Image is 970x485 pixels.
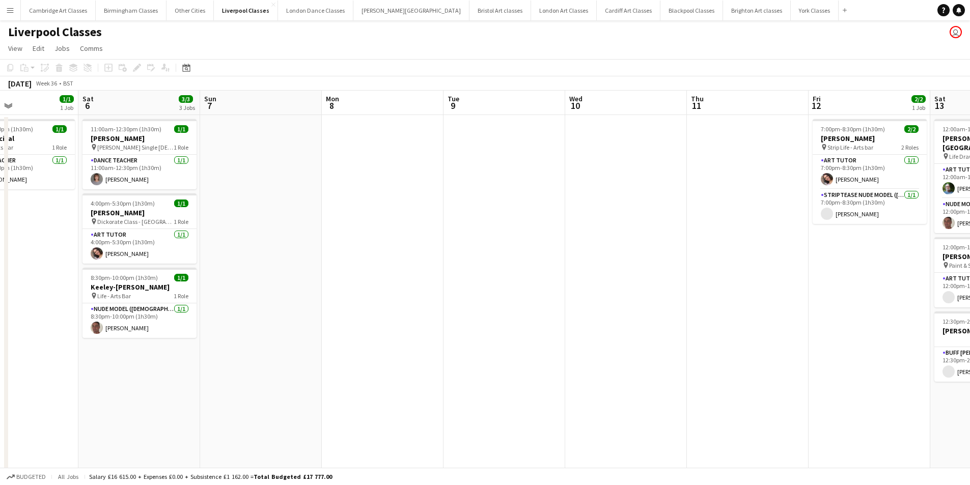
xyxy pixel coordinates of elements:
app-card-role: Art Tutor1/17:00pm-8:30pm (1h30m)[PERSON_NAME] [813,155,927,189]
h3: Keeley-[PERSON_NAME] [82,282,197,292]
button: Bristol Art classes [469,1,531,20]
button: Other Cities [167,1,214,20]
h3: [PERSON_NAME] [82,134,197,143]
app-user-avatar: VOSH Limited [950,26,962,38]
span: 1/1 [174,199,188,207]
span: Jobs [54,44,70,53]
a: Comms [76,42,107,55]
span: All jobs [56,473,80,480]
span: Week 36 [34,79,59,87]
div: BST [63,79,73,87]
span: 7:00pm-8:30pm (1h30m) [821,125,885,133]
span: Sat [934,94,946,103]
app-card-role: Dance Teacher1/111:00am-12:30pm (1h30m)[PERSON_NAME] [82,155,197,189]
button: London Art Classes [531,1,597,20]
span: 13 [933,100,946,111]
h3: [PERSON_NAME] [82,208,197,217]
button: [PERSON_NAME][GEOGRAPHIC_DATA] [353,1,469,20]
span: 2/2 [911,95,926,103]
span: 9 [446,100,459,111]
span: 3/3 [179,95,193,103]
span: 1/1 [60,95,74,103]
span: Fri [813,94,821,103]
div: 1 Job [912,104,925,111]
button: London Dance Classes [278,1,353,20]
button: Brighton Art classes [723,1,791,20]
span: Edit [33,44,44,53]
span: Budgeted [16,473,46,480]
app-job-card: 11:00am-12:30pm (1h30m)1/1[PERSON_NAME] [PERSON_NAME] Single [DEMOGRAPHIC_DATA] Dance Class - Stu... [82,119,197,189]
span: 7 [203,100,216,111]
span: 1/1 [174,274,188,281]
span: Sat [82,94,94,103]
app-job-card: 8:30pm-10:00pm (1h30m)1/1Keeley-[PERSON_NAME] Life - Arts Bar1 RoleNude Model ([DEMOGRAPHIC_DATA]... [82,268,197,338]
span: 1 Role [174,144,188,151]
span: 11:00am-12:30pm (1h30m) [91,125,161,133]
span: Dickorate Class - [GEOGRAPHIC_DATA] - [GEOGRAPHIC_DATA] [97,218,174,225]
a: Jobs [50,42,74,55]
div: Salary £16 615.00 + Expenses £0.00 + Subsistence £1 162.00 = [89,473,332,480]
app-card-role: Striptease Nude Model ([DEMOGRAPHIC_DATA])1/17:00pm-8:30pm (1h30m)[PERSON_NAME] [813,189,927,224]
span: 11 [689,100,704,111]
span: Tue [448,94,459,103]
a: Edit [29,42,48,55]
span: Wed [569,94,583,103]
button: Liverpool Classes [214,1,278,20]
button: York Classes [791,1,839,20]
span: Mon [326,94,339,103]
span: View [8,44,22,53]
button: Blackpool Classes [660,1,723,20]
div: 3 Jobs [179,104,195,111]
span: [PERSON_NAME] Single [DEMOGRAPHIC_DATA] Dance Class - Studio 1 [97,144,174,151]
button: Birmingham Classes [96,1,167,20]
app-card-role: Art Tutor1/14:00pm-5:30pm (1h30m)[PERSON_NAME] [82,229,197,264]
span: 1/1 [174,125,188,133]
span: 1 Role [174,292,188,300]
span: 10 [568,100,583,111]
app-job-card: 4:00pm-5:30pm (1h30m)1/1[PERSON_NAME] Dickorate Class - [GEOGRAPHIC_DATA] - [GEOGRAPHIC_DATA]1 Ro... [82,193,197,264]
span: Strip Life - Arts bar [827,144,873,151]
span: 4:00pm-5:30pm (1h30m) [91,199,155,207]
span: Sun [204,94,216,103]
button: Budgeted [5,471,47,482]
span: 12 [811,100,821,111]
app-card-role: Nude Model ([DEMOGRAPHIC_DATA])1/18:30pm-10:00pm (1h30m)[PERSON_NAME] [82,303,197,338]
div: [DATE] [8,78,32,89]
h1: Liverpool Classes [8,24,102,40]
span: 2 Roles [901,144,919,151]
div: 1 Job [60,104,73,111]
span: Life - Arts Bar [97,292,131,300]
span: 6 [81,100,94,111]
span: 1 Role [52,144,67,151]
span: 1/1 [52,125,67,133]
button: Cambridge Art Classes [21,1,96,20]
span: Total Budgeted £17 777.00 [254,473,332,480]
span: 1 Role [174,218,188,225]
span: 8 [324,100,339,111]
app-job-card: 7:00pm-8:30pm (1h30m)2/2[PERSON_NAME] Strip Life - Arts bar2 RolesArt Tutor1/17:00pm-8:30pm (1h30... [813,119,927,224]
button: Cardiff Art Classes [597,1,660,20]
span: Thu [691,94,704,103]
a: View [4,42,26,55]
span: 8:30pm-10:00pm (1h30m) [91,274,158,281]
span: 2/2 [904,125,919,133]
h3: [PERSON_NAME] [813,134,927,143]
span: Comms [80,44,103,53]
